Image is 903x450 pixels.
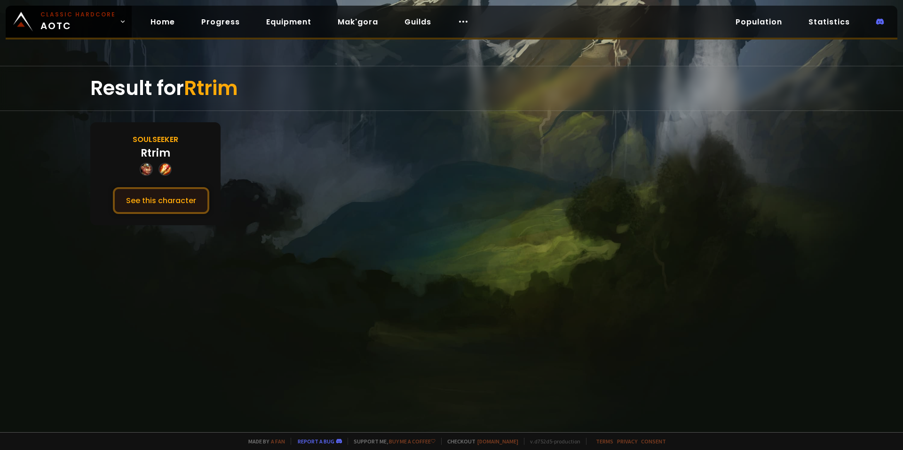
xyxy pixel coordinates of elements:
a: Classic HardcoreAOTC [6,6,132,38]
a: Equipment [259,12,319,32]
div: Soulseeker [133,134,178,145]
a: Progress [194,12,247,32]
a: [DOMAIN_NAME] [477,438,518,445]
span: Made by [243,438,285,445]
a: Report a bug [298,438,334,445]
a: Population [728,12,790,32]
div: Rtrim [141,145,170,161]
small: Classic Hardcore [40,10,116,19]
a: Privacy [617,438,637,445]
a: Home [143,12,182,32]
a: Terms [596,438,613,445]
button: See this character [113,187,209,214]
a: Buy me a coffee [389,438,436,445]
a: Consent [641,438,666,445]
a: Guilds [397,12,439,32]
span: Checkout [441,438,518,445]
span: v. d752d5 - production [524,438,580,445]
a: Statistics [801,12,857,32]
div: Result for [90,66,813,111]
a: a fan [271,438,285,445]
span: Support me, [348,438,436,445]
span: AOTC [40,10,116,33]
a: Mak'gora [330,12,386,32]
span: Rtrim [184,74,238,102]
